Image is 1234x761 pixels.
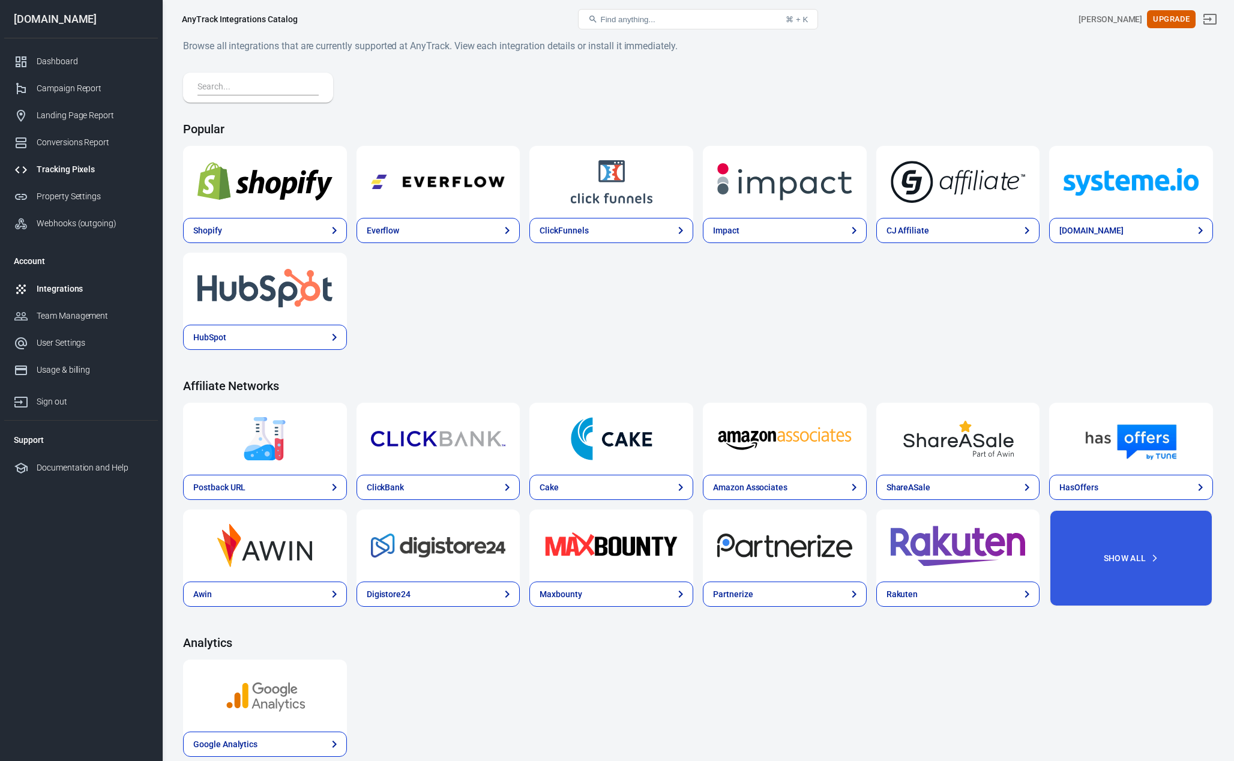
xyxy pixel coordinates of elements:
[891,160,1026,203] img: CJ Affiliate
[713,588,753,601] div: Partnerize
[1196,5,1224,34] a: Sign out
[183,475,347,500] a: Postback URL
[1049,510,1213,607] button: Show All
[357,510,520,582] a: Digistore24
[540,588,582,601] div: Maxbounty
[886,224,929,237] div: CJ Affiliate
[183,122,1213,136] h4: Popular
[367,224,400,237] div: Everflow
[1147,10,1196,29] button: Upgrade
[4,356,158,384] a: Usage & billing
[891,524,1026,567] img: Rakuten
[578,9,818,29] button: Find anything...⌘ + K
[367,481,405,494] div: ClickBank
[529,403,693,475] a: Cake
[37,364,148,376] div: Usage & billing
[183,660,347,732] a: Google Analytics
[37,337,148,349] div: User Settings
[717,160,852,203] img: Impact
[703,475,867,500] a: Amazon Associates
[1059,224,1123,237] div: [DOMAIN_NAME]
[367,588,411,601] div: Digistore24
[37,55,148,68] div: Dashboard
[193,331,226,344] div: HubSpot
[357,218,520,243] a: Everflow
[37,136,148,149] div: Conversions Report
[1049,146,1213,218] a: Systeme.io
[891,417,1026,460] img: ShareASale
[703,146,867,218] a: Impact
[183,325,347,350] a: HubSpot
[529,475,693,500] a: Cake
[1064,160,1199,203] img: Systeme.io
[4,75,158,102] a: Campaign Report
[886,481,931,494] div: ShareASale
[1049,403,1213,475] a: HasOffers
[37,190,148,203] div: Property Settings
[197,674,333,717] img: Google Analytics
[183,582,347,607] a: Awin
[357,146,520,218] a: Everflow
[193,481,245,494] div: Postback URL
[37,217,148,230] div: Webhooks (outgoing)
[197,524,333,567] img: Awin
[529,582,693,607] a: Maxbounty
[876,146,1040,218] a: CJ Affiliate
[357,582,520,607] a: Digistore24
[1064,417,1199,460] img: HasOffers
[4,426,158,454] li: Support
[4,275,158,302] a: Integrations
[529,510,693,582] a: Maxbounty
[703,510,867,582] a: Partnerize
[37,310,148,322] div: Team Management
[4,210,158,237] a: Webhooks (outgoing)
[197,80,314,95] input: Search...
[1059,481,1098,494] div: HasOffers
[4,302,158,329] a: Team Management
[544,524,679,567] img: Maxbounty
[703,218,867,243] a: Impact
[183,218,347,243] a: Shopify
[371,417,506,460] img: ClickBank
[183,636,1213,650] h4: Analytics
[37,82,148,95] div: Campaign Report
[600,15,655,24] span: Find anything...
[876,218,1040,243] a: CJ Affiliate
[183,732,347,757] a: Google Analytics
[193,224,222,237] div: Shopify
[37,462,148,474] div: Documentation and Help
[717,417,852,460] img: Amazon Associates
[540,224,588,237] div: ClickFunnels
[37,396,148,408] div: Sign out
[37,163,148,176] div: Tracking Pixels
[713,481,787,494] div: Amazon Associates
[1049,475,1213,500] a: HasOffers
[193,588,212,601] div: Awin
[4,247,158,275] li: Account
[713,224,739,237] div: Impact
[1079,13,1142,26] div: Account id: jLlC60DE
[193,738,257,751] div: Google Analytics
[183,379,1213,393] h4: Affiliate Networks
[540,481,559,494] div: Cake
[37,109,148,122] div: Landing Page Report
[183,253,347,325] a: HubSpot
[357,475,520,500] a: ClickBank
[197,160,333,203] img: Shopify
[4,156,158,183] a: Tracking Pixels
[4,102,158,129] a: Landing Page Report
[183,146,347,218] a: Shopify
[183,38,1213,53] h6: Browse all integrations that are currently supported at AnyTrack. View each integration details o...
[4,183,158,210] a: Property Settings
[197,267,333,310] img: HubSpot
[4,48,158,75] a: Dashboard
[357,403,520,475] a: ClickBank
[544,417,679,460] img: Cake
[4,14,158,25] div: [DOMAIN_NAME]
[182,13,298,25] div: AnyTrack Integrations Catalog
[4,329,158,356] a: User Settings
[371,524,506,567] img: Digistore24
[183,403,347,475] a: Postback URL
[876,582,1040,607] a: Rakuten
[876,510,1040,582] a: Rakuten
